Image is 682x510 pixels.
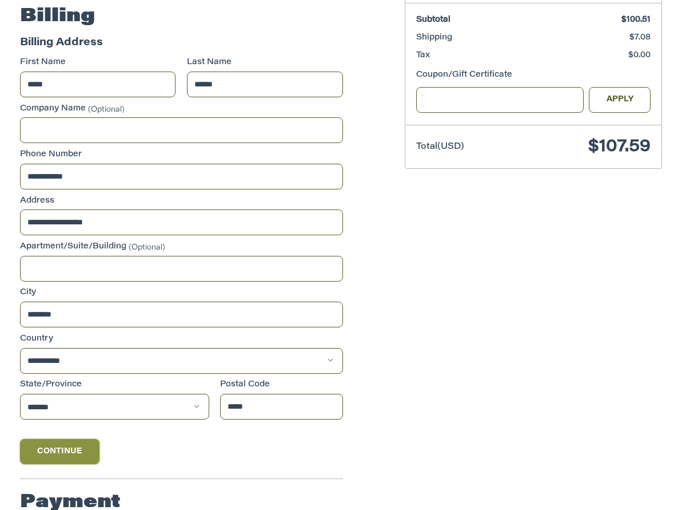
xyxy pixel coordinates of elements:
div: Coupon/Gift Certificate [416,69,651,81]
label: Country [20,333,343,345]
label: Address [20,195,343,207]
span: $7.08 [629,34,651,42]
button: Apply [589,87,651,113]
label: Apartment/Suite/Building [20,241,343,253]
label: Phone Number [20,149,343,161]
input: Gift Certificate or Coupon Code [416,87,584,113]
span: Shipping [416,34,452,42]
label: First Name [20,57,176,69]
small: (Optional) [88,105,125,113]
span: Total (USD) [416,143,464,151]
span: Tax [416,52,430,60]
span: $0.00 [628,52,651,60]
span: $100.51 [621,16,651,24]
label: Company Name [20,103,343,115]
label: Postal Code [220,379,342,391]
legend: Billing Address [20,35,103,57]
h2: Billing [20,5,95,28]
small: (Optional) [129,244,165,251]
label: State/Province [20,379,209,391]
button: Continue [20,439,100,464]
label: City [20,287,343,299]
label: Last Name [187,57,343,69]
span: Subtotal [416,16,450,24]
span: $107.59 [588,139,651,156]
